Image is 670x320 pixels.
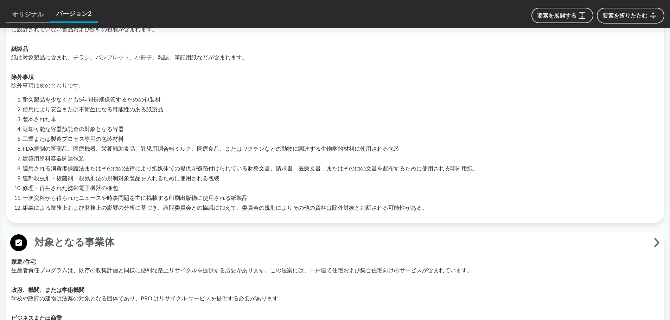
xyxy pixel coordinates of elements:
[6,6,50,22] a: オリジナル
[602,12,647,19] font: 要素を折りたたむ
[11,73,34,80] font: 除外事項
[8,234,662,252] button: 対象となる事業体
[23,106,163,112] font: 使用により安全または不衛生になる可能性のある紙製品
[23,135,124,142] font: 工業または製造プロセス専用の包装材料
[23,184,118,191] font: 修理・再生された携帯電子機器の梱包
[11,82,80,89] font: 除外事項は次のとおりです:
[23,145,400,152] font: FDA規制の医薬品、医療機器、栄養補助食品、乳児用調合粉ミルク、医療食品、またはワクチンなどの動物に関連する生物学的材料に使用される包装
[34,236,114,249] font: 対象となる事業体
[23,175,219,181] font: 連邦殺虫剤・殺菌剤・殺鼠剤法の規制対象製品を入れるために使用される包装
[11,17,656,32] font: 包装とは、インターネットを含む販売時点において、製品を収納、保護、取り扱い、または消費者に配送するために用いられる、単回使用または短期使用を意図したあらゆる材料を指します。これには、通常1回使用...
[12,10,44,18] font: オリジナル
[56,9,91,17] font: バージョン2
[50,6,98,23] a: バージョン2
[23,165,478,171] font: 適用される消費者保護法またはその他の法律により紙媒体での提供が義務付けられている財務文書、請求書、医療文書、またはその他の文書を配布するために使用される印刷用紙。
[597,8,664,24] button: 要素を折りたたむ
[531,8,593,23] button: 要素を展開する
[23,96,161,103] font: 耐久製品を少なくとも5年間長期保管するための包装材
[11,295,284,301] font: 学校や政府の建物は法案の対象となる団体であり、PRO はリサイクル サービスを提供する必要があります。
[23,125,124,132] font: 返却可能な容器預託金の対象となる容器
[11,258,36,265] font: 家庭/住宅
[537,12,576,19] font: 要素を展開する
[23,116,56,122] font: 製本された本
[23,194,248,201] font: 一次資料から得られたニュースや時事問題を主に掲載する印刷出版物に使用される紙製品
[11,286,84,293] font: 政府、機関、または学術機関
[23,204,428,211] font: 組織による業務上および財務上の影響の分析に基づき、諮問委員会との協議に加えて、委員会の規則によりその他の資料は除外対象と判断される可能性がある。
[23,155,84,162] font: 建築用塗料容器関連包装
[11,54,248,60] font: 紙は対象製品に含まれ、チラシ、パンフレット、小冊子、雑誌、筆記用紙などが含まれます。
[11,45,28,52] font: 紙製品
[11,267,473,273] font: 生産者責任プログラムは、既存の収集計画と同様に便利な路上リサイクルを提供する必要があります。この法案には、一戸建て住宅および集合住宅向けのサービスが含まれています。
